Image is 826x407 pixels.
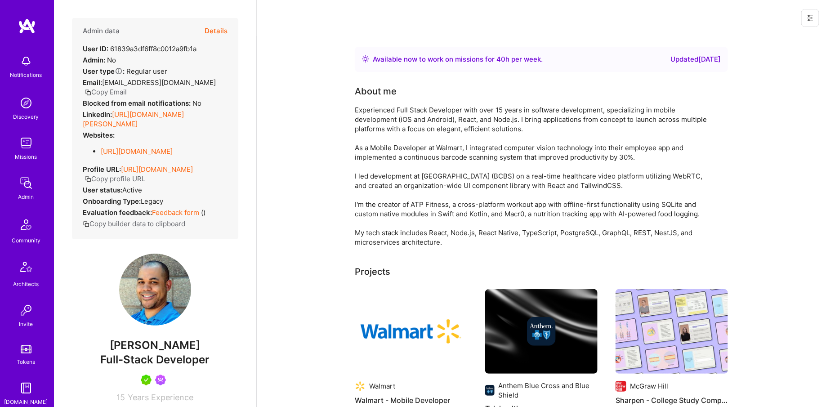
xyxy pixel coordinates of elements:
strong: Admin: [83,56,105,64]
div: Anthem Blue Cross and Blue Shield [498,381,598,400]
img: Company logo [355,381,366,392]
strong: Evaluation feedback: [83,208,152,217]
div: Available now to work on missions for h per week . [373,54,543,65]
img: discovery [17,94,35,112]
a: [URL][DOMAIN_NAME][PERSON_NAME] [83,110,184,128]
i: icon Copy [85,89,91,96]
strong: Websites: [83,131,115,139]
button: Details [205,18,228,44]
div: [DOMAIN_NAME] [4,397,48,407]
strong: User type : [83,67,125,76]
strong: Onboarding Type: [83,197,141,206]
img: User Avatar [119,254,191,326]
i: icon Copy [85,176,91,183]
span: 40 [496,55,505,63]
img: Walmart - Mobile Developer [355,289,467,374]
div: About me [355,85,397,98]
strong: Email: [83,78,102,87]
div: Admin [18,192,34,201]
a: [URL][DOMAIN_NAME] [101,147,173,156]
span: [PERSON_NAME] [72,339,238,352]
a: Feedback form [152,208,199,217]
img: Community [15,214,37,236]
img: Invite [17,301,35,319]
h4: Admin data [83,27,120,35]
div: Walmart [369,381,395,391]
div: Projects [355,265,390,278]
div: Regular user [83,67,167,76]
span: legacy [141,197,163,206]
span: 15 [117,393,125,402]
strong: User status: [83,186,122,194]
h4: Sharpen - College Study Companion Application [616,394,728,406]
div: Missions [15,152,37,161]
span: Active [122,186,142,194]
span: [EMAIL_ADDRESS][DOMAIN_NAME] [102,78,216,87]
i: icon Copy [83,221,89,228]
img: Sharpen - College Study Companion Application [616,289,728,374]
div: No [83,55,116,65]
img: admin teamwork [17,174,35,192]
img: Architects [15,258,37,279]
span: Years Experience [128,393,194,402]
div: Notifications [10,70,42,80]
strong: Blocked from email notifications: [83,99,192,107]
div: McGraw Hill [630,381,668,391]
div: Discovery [13,112,39,121]
h4: Walmart - Mobile Developer [355,394,467,406]
img: A.Teamer in Residence [141,375,152,385]
div: Tokens [17,357,36,367]
img: tokens [21,345,31,353]
img: Company logo [485,385,495,396]
strong: LinkedIn: [83,110,112,119]
img: cover [485,289,598,374]
a: [URL][DOMAIN_NAME] [121,165,193,174]
button: Copy Email [85,87,127,97]
img: Been on Mission [155,375,166,385]
button: Copy builder data to clipboard [83,219,185,228]
button: Copy profile URL [85,174,145,183]
div: Invite [19,319,33,329]
strong: Profile URL: [83,165,121,174]
img: logo [18,18,36,34]
i: Help [115,67,123,75]
div: ( ) [83,208,205,217]
div: Experienced Full Stack Developer with over 15 years in software development, specializing in mobi... [355,105,714,247]
img: guide book [17,379,35,397]
div: No [83,98,201,108]
div: Architects [13,279,39,289]
span: Full-Stack Developer [101,353,210,366]
div: Updated [DATE] [670,54,721,65]
div: Community [12,236,40,245]
img: teamwork [17,134,35,152]
img: bell [17,52,35,70]
img: Availability [362,55,369,63]
img: Company logo [527,317,556,346]
strong: User ID: [83,45,108,53]
img: Company logo [616,381,626,392]
div: 61839a3df6ff8c0012a9fb1a [83,44,196,54]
